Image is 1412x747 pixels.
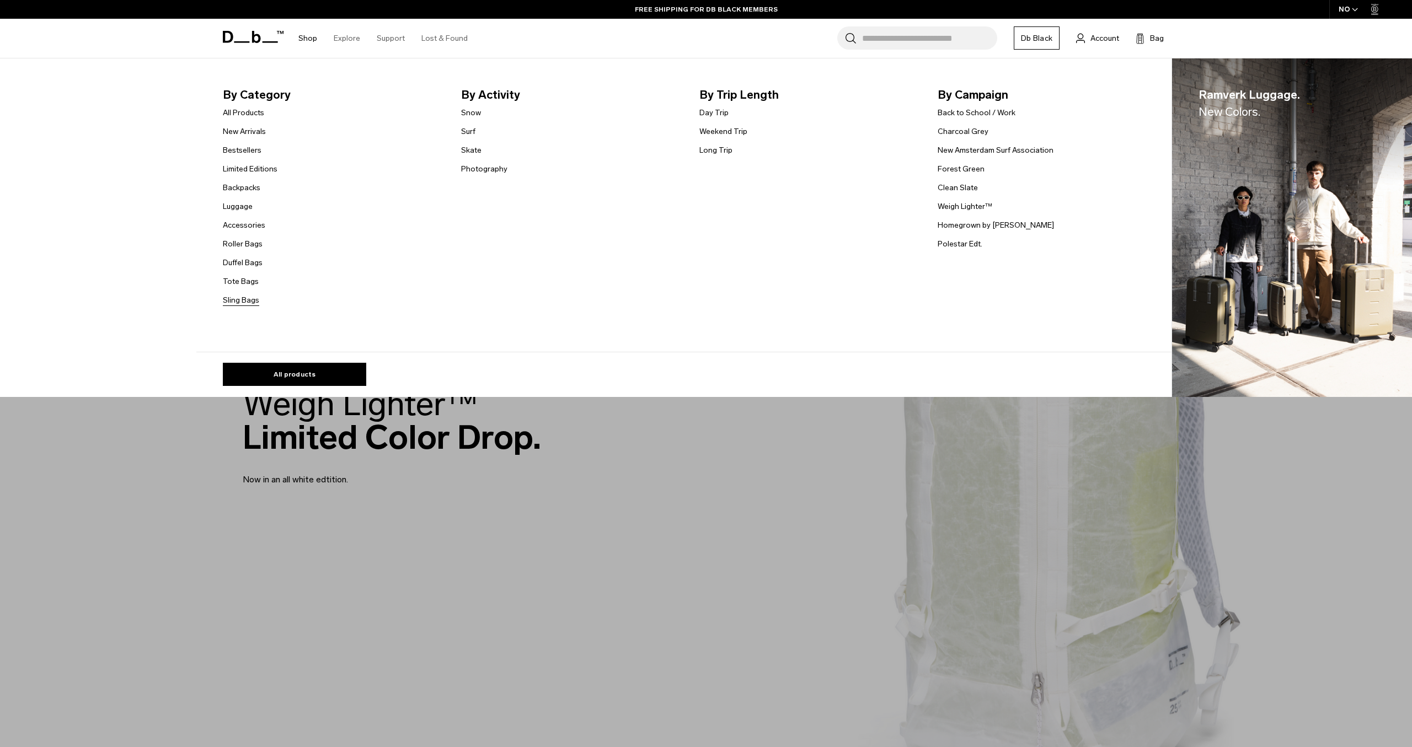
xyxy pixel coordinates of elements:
[223,126,266,137] a: New Arrivals
[223,257,263,268] a: Duffel Bags
[298,19,317,58] a: Shop
[223,201,253,212] a: Luggage
[938,144,1053,156] a: New Amsterdam Surf Association
[223,86,443,104] span: By Category
[223,107,264,119] a: All Products
[223,276,259,287] a: Tote Bags
[1199,105,1260,119] span: New Colors.
[223,363,366,386] a: All products
[938,163,985,175] a: Forest Green
[461,126,475,137] a: Surf
[1150,33,1164,44] span: Bag
[377,19,405,58] a: Support
[334,19,360,58] a: Explore
[699,86,920,104] span: By Trip Length
[938,182,978,194] a: Clean Slate
[938,126,988,137] a: Charcoal Grey
[938,238,982,250] a: Polestar Edt.
[223,238,263,250] a: Roller Bags
[461,107,481,119] a: Snow
[1172,58,1412,397] img: Db
[938,201,992,212] a: Weigh Lighter™
[223,219,265,231] a: Accessories
[699,107,729,119] a: Day Trip
[461,86,682,104] span: By Activity
[223,144,261,156] a: Bestsellers
[223,182,260,194] a: Backpacks
[1090,33,1119,44] span: Account
[1199,86,1300,121] span: Ramverk Luggage.
[1172,58,1412,397] a: Ramverk Luggage.New Colors. Db
[699,126,747,137] a: Weekend Trip
[635,4,778,14] a: FREE SHIPPING FOR DB BLACK MEMBERS
[1014,26,1060,50] a: Db Black
[1136,31,1164,45] button: Bag
[938,107,1015,119] a: Back to School / Work
[223,294,259,306] a: Sling Bags
[461,163,507,175] a: Photography
[461,144,482,156] a: Skate
[699,144,732,156] a: Long Trip
[1076,31,1119,45] a: Account
[938,86,1158,104] span: By Campaign
[938,219,1054,231] a: Homegrown by [PERSON_NAME]
[290,19,476,58] nav: Main Navigation
[421,19,468,58] a: Lost & Found
[223,163,277,175] a: Limited Editions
